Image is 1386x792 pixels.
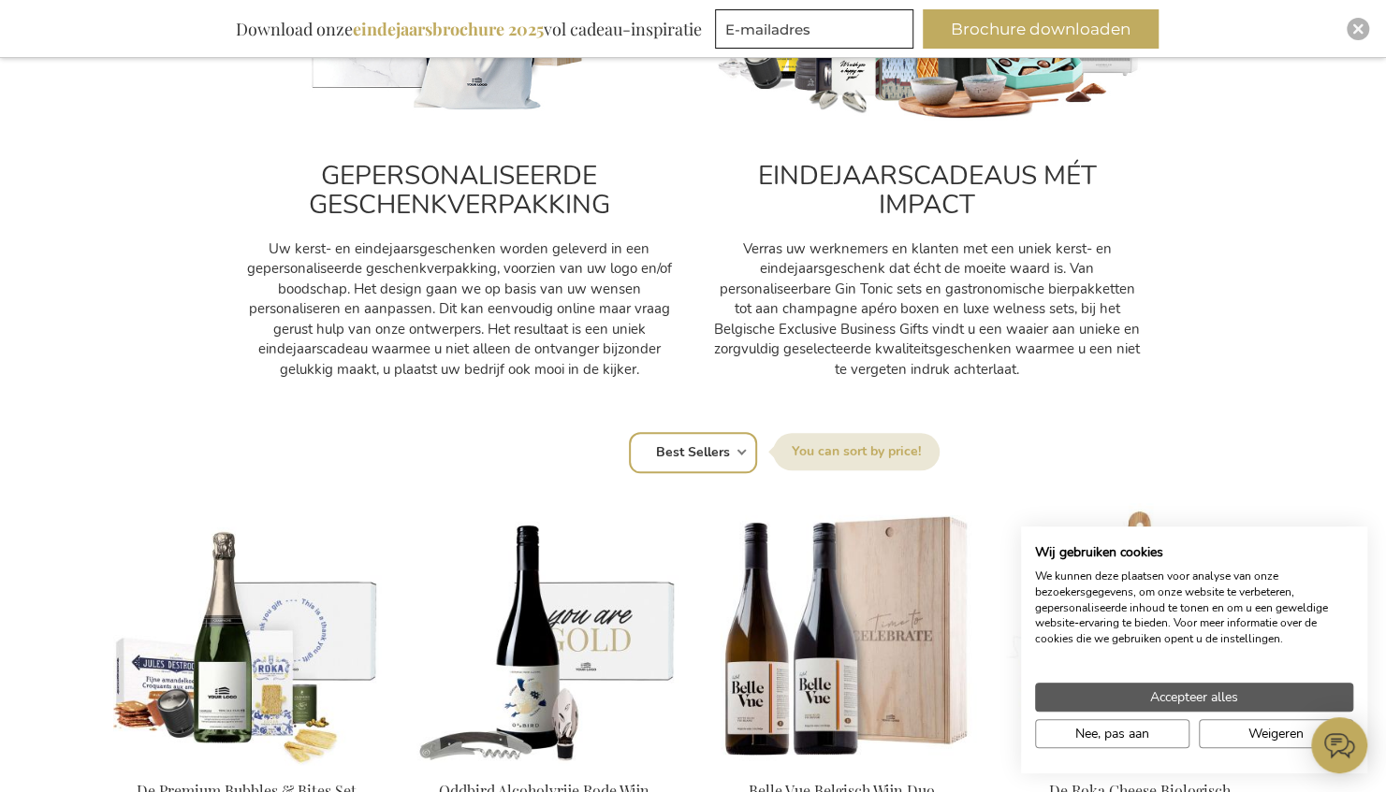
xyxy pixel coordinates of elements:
[1199,719,1353,748] button: Alle cookies weigeren
[227,9,710,49] div: Download onze vol cadeau-inspiratie
[1035,683,1353,712] button: Accepteer alle cookies
[353,18,544,40] b: eindejaarsbrochure 2025
[712,162,1143,220] h2: EINDEJAARSCADEAUS MÉT IMPACT
[1352,23,1364,35] img: Close
[1347,18,1369,40] div: Close
[715,9,919,54] form: marketing offers and promotions
[244,162,675,220] h2: GEPERSONALISEERDE GESCHENKVERPAKKING
[1006,757,1274,775] a: De Roka Cheese Biologisch Aperitief
[1006,503,1274,765] img: De Roka Cheese Biologisch Aperitief
[244,239,675,380] p: Uw kerst- en eindejaarsgeschenken worden geleverd in een gepersonaliseerde geschenkverpakking, vo...
[773,433,940,470] label: Sorteer op
[113,503,381,765] img: The Premium Bubbles & Bites Set
[1075,724,1149,743] span: Nee, pas aan
[712,239,1143,380] p: Verras uw werknemers en klanten met een uniek kerst- en eindejaarsgeschenk dat écht de moeite waa...
[1311,717,1367,773] iframe: belco-activator-frame
[1248,724,1304,743] span: Weigeren
[708,503,976,765] img: Belle Vue Belgisch Wijn Duo
[411,757,678,775] a: Oddbird Non-Alcoholic Red Wine Experience Box
[923,9,1159,49] button: Brochure downloaden
[411,503,678,765] img: Oddbird Non-Alcoholic Red Wine Experience Box
[1035,719,1189,748] button: Pas cookie voorkeuren aan
[708,757,976,775] a: Belle Vue Belgisch Wijn Duo
[1150,687,1238,707] span: Accepteer alles
[715,9,913,49] input: E-mailadres
[1035,569,1353,647] p: We kunnen deze plaatsen voor analyse van onze bezoekersgegevens, om onze website te verbeteren, g...
[113,757,381,775] a: The Premium Bubbles & Bites Set
[1035,544,1353,561] h2: Wij gebruiken cookies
